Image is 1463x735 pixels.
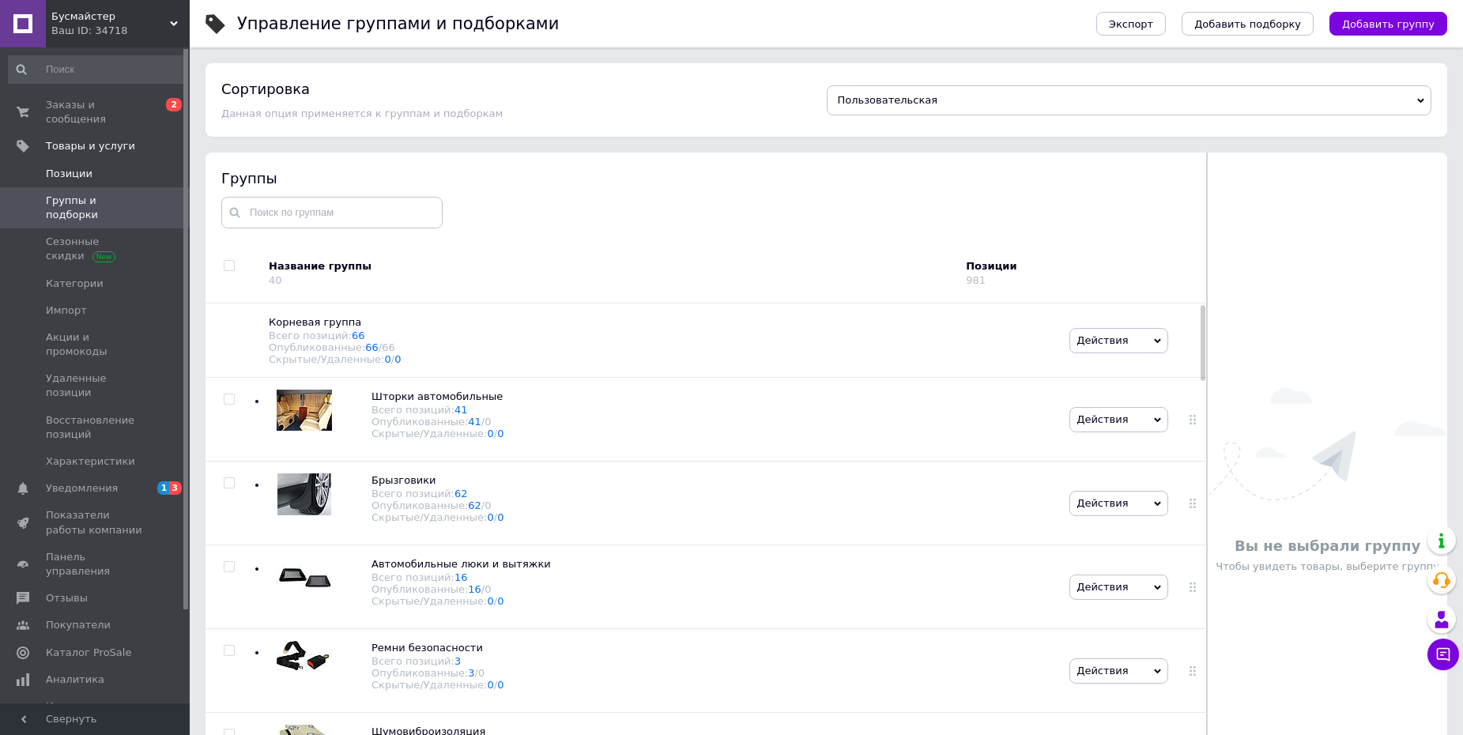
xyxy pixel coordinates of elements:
[46,646,131,660] span: Каталог ProSale
[454,488,468,499] a: 62
[371,474,436,486] span: Брызговики
[46,591,88,605] span: Отзывы
[1109,18,1153,30] span: Экспорт
[371,416,503,428] div: Опубликованные:
[352,330,365,341] a: 66
[379,341,395,353] span: /
[481,583,492,595] span: /
[371,404,503,416] div: Всего позиций:
[468,667,474,679] a: 3
[269,259,954,273] div: Название группы
[221,168,1191,188] div: Группы
[966,259,1100,273] div: Позиции
[454,571,468,583] a: 16
[468,416,481,428] a: 41
[488,595,494,607] a: 0
[46,413,146,442] span: Восстановление позиций
[1182,12,1314,36] button: Добавить подборку
[46,235,146,263] span: Сезонные скидки
[1427,639,1459,670] button: Чат с покупателем
[46,98,146,126] span: Заказы и сообщения
[481,416,492,428] span: /
[494,595,504,607] span: /
[157,481,170,495] span: 1
[371,642,483,654] span: Ремни безопасности
[46,303,87,318] span: Импорт
[494,428,504,439] span: /
[46,618,111,632] span: Покупатели
[371,667,503,679] div: Опубликованные:
[46,277,104,291] span: Категории
[468,499,481,511] a: 62
[46,139,135,153] span: Товары и услуги
[371,583,551,595] div: Опубликованные:
[169,481,182,495] span: 3
[269,274,282,286] div: 40
[46,550,146,579] span: Панель управления
[488,428,494,439] a: 0
[46,454,135,469] span: Характеристики
[1329,12,1447,36] button: Добавить группу
[51,24,190,38] div: Ваш ID: 34718
[838,94,938,106] span: Пользовательская
[481,499,492,511] span: /
[46,167,92,181] span: Позиции
[277,641,332,671] img: Ремни безопасности
[468,583,481,595] a: 16
[475,667,485,679] span: /
[371,558,551,570] span: Автомобильные люки и вытяжки
[1216,560,1439,574] p: Чтобы увидеть товары, выберите группу
[365,341,379,353] a: 66
[485,583,491,595] div: 0
[385,353,391,365] a: 0
[269,316,361,328] span: Корневая группа
[1194,18,1301,30] span: Добавить подборку
[485,499,491,511] div: 0
[371,488,503,499] div: Всего позиций:
[1077,334,1128,346] span: Действия
[394,353,401,365] a: 0
[46,481,118,496] span: Уведомления
[371,390,503,402] span: Шторки автомобильные
[371,511,503,523] div: Скрытые/Удаленные:
[371,595,551,607] div: Скрытые/Удаленные:
[966,274,986,286] div: 981
[221,197,443,228] input: Поиск по группам
[277,557,332,598] img: Автомобильные люки и вытяжки
[488,511,494,523] a: 0
[8,55,187,84] input: Поиск
[391,353,402,365] span: /
[497,511,503,523] a: 0
[371,679,503,691] div: Скрытые/Удаленные:
[488,679,494,691] a: 0
[371,428,503,439] div: Скрытые/Удаленные:
[1077,413,1128,425] span: Действия
[166,98,182,111] span: 2
[1096,12,1166,36] button: Экспорт
[46,673,104,687] span: Аналитика
[494,679,504,691] span: /
[494,511,504,523] span: /
[1342,18,1435,30] span: Добавить группу
[237,14,559,33] h1: Управление группами и подборками
[497,679,503,691] a: 0
[454,404,468,416] a: 41
[371,499,503,511] div: Опубликованные:
[269,353,1054,365] div: Скрытые/Удаленные:
[221,107,503,119] span: Данная опция применяется к группам и подборкам
[371,655,503,667] div: Всего позиций:
[485,416,491,428] div: 0
[46,699,146,728] span: Инструменты вебмастера и SEO
[497,595,503,607] a: 0
[46,371,146,400] span: Удаленные позиции
[1216,536,1439,556] p: Вы не выбрали группу
[269,330,1054,341] div: Всего позиций:
[454,655,461,667] a: 3
[46,330,146,359] span: Акции и промокоды
[51,9,170,24] span: Бусмайстер
[277,473,331,515] img: Брызговики
[1077,665,1128,677] span: Действия
[382,341,395,353] div: 66
[269,341,1054,353] div: Опубликованные:
[277,390,332,431] img: Шторки автомобильные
